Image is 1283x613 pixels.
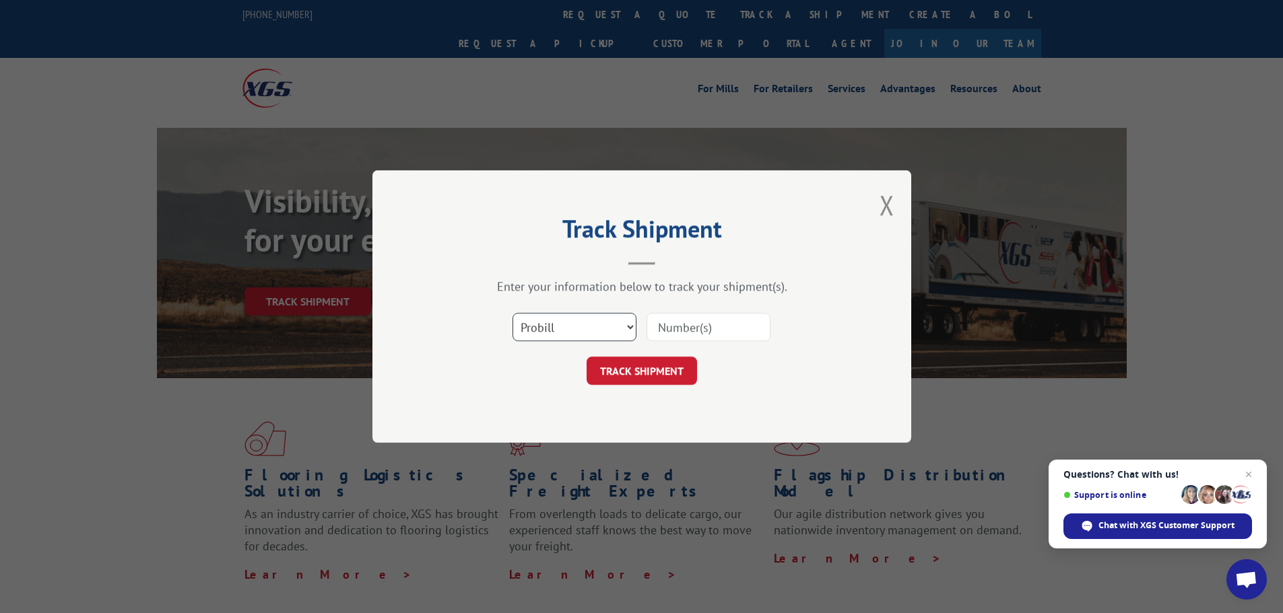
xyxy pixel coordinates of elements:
[647,313,770,341] input: Number(s)
[880,187,894,223] button: Close modal
[440,279,844,294] div: Enter your information below to track your shipment(s).
[440,219,844,245] h2: Track Shipment
[1098,519,1235,532] span: Chat with XGS Customer Support
[1241,466,1257,482] span: Close chat
[1063,490,1177,500] span: Support is online
[1063,513,1252,539] div: Chat with XGS Customer Support
[1063,469,1252,480] span: Questions? Chat with us!
[587,357,697,385] button: TRACK SHIPMENT
[1226,559,1267,600] div: Open chat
